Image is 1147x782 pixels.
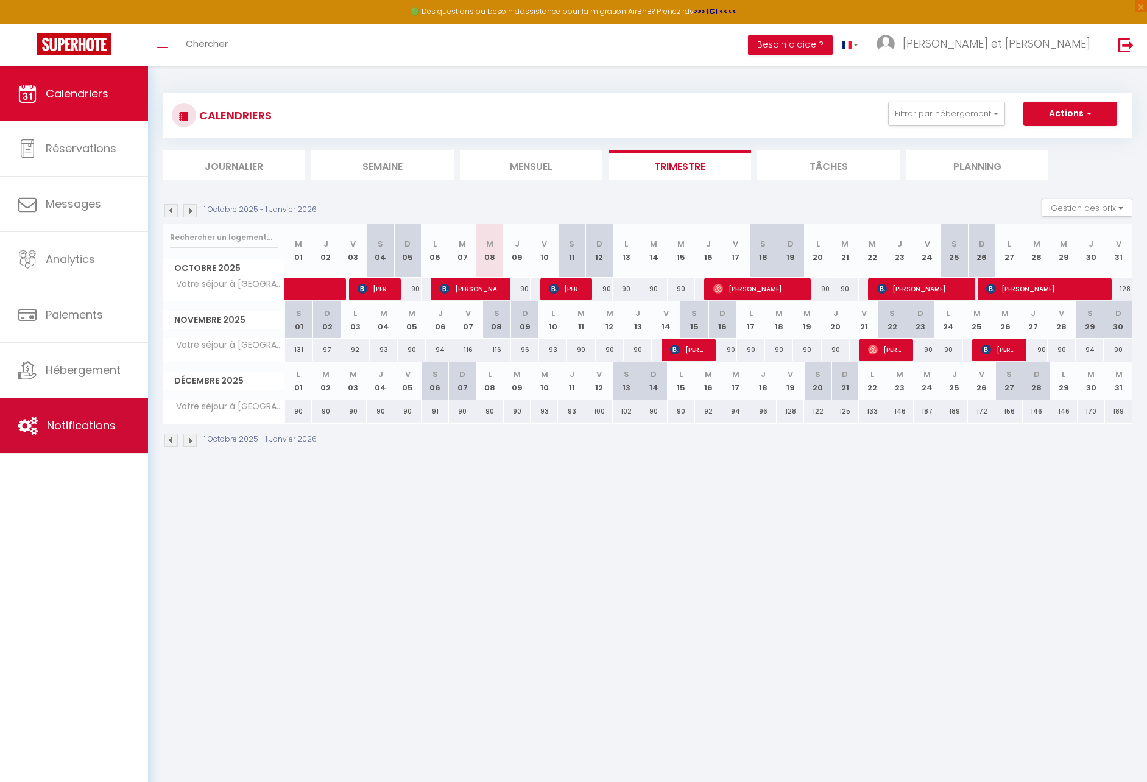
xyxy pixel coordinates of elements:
div: 90 [1048,339,1076,361]
abbr: D [788,238,794,250]
th: 07 [449,224,476,278]
abbr: V [1116,238,1121,250]
th: 04 [370,301,398,339]
span: Novembre 2025 [163,311,284,329]
div: 90 [476,400,504,423]
abbr: V [788,368,793,380]
abbr: S [432,368,438,380]
th: 15 [668,362,695,400]
th: 24 [914,224,941,278]
span: [PERSON_NAME] et [PERSON_NAME] [903,36,1090,51]
abbr: V [542,238,547,250]
abbr: S [1087,308,1093,319]
th: 23 [906,301,934,339]
div: 172 [968,400,995,423]
abbr: M [459,238,466,250]
abbr: M [705,368,712,380]
span: Réservations [46,141,116,156]
p: 1 Octobre 2025 - 1 Janvier 2026 [204,204,317,216]
div: 90 [668,400,695,423]
div: 93 [531,400,558,423]
span: [PERSON_NAME] [670,338,707,361]
div: 93 [539,339,567,361]
abbr: M [541,368,548,380]
div: 133 [859,400,886,423]
abbr: L [624,238,628,250]
img: Super Booking [37,33,111,55]
div: 125 [831,400,859,423]
th: 30 [1078,362,1105,400]
abbr: L [816,238,820,250]
th: 12 [585,362,613,400]
abbr: M [973,308,981,319]
abbr: J [1089,238,1093,250]
input: Rechercher un logement... [170,227,278,248]
th: 30 [1104,301,1132,339]
div: 128 [1105,278,1132,300]
span: Paiements [46,307,103,322]
abbr: M [896,368,903,380]
th: 16 [695,362,722,400]
th: 28 [1023,224,1050,278]
abbr: V [733,238,738,250]
li: Semaine [311,150,454,180]
th: 14 [640,362,668,400]
th: 28 [1048,301,1076,339]
abbr: S [691,308,697,319]
div: 90 [934,339,962,361]
span: Hébergement [46,362,121,378]
button: Actions [1023,102,1117,126]
th: 02 [312,362,339,400]
th: 21 [831,362,859,400]
div: 90 [640,400,668,423]
abbr: M [677,238,685,250]
abbr: J [323,238,328,250]
li: Planning [906,150,1048,180]
abbr: S [1006,368,1012,380]
span: Analytics [46,252,95,267]
li: Tâches [757,150,900,180]
div: 90 [737,339,765,361]
abbr: D [596,238,602,250]
span: [PERSON_NAME] [868,338,905,361]
th: 20 [804,362,831,400]
th: 29 [1050,362,1078,400]
div: 189 [941,400,969,423]
abbr: J [952,368,957,380]
abbr: D [842,368,848,380]
abbr: M [514,368,521,380]
div: 90 [398,339,426,361]
th: 09 [511,301,539,339]
div: 146 [886,400,914,423]
th: 08 [476,224,504,278]
abbr: M [1087,368,1095,380]
span: Votre séjour à [GEOGRAPHIC_DATA] [165,339,287,352]
div: 102 [613,400,640,423]
h3: CALENDRIERS [196,102,272,129]
span: [PERSON_NAME] [549,277,585,300]
div: 93 [370,339,398,361]
div: 90 [394,278,422,300]
th: 17 [722,362,750,400]
abbr: M [295,238,302,250]
div: 156 [995,400,1023,423]
abbr: V [925,238,930,250]
abbr: V [979,368,984,380]
th: 19 [777,362,804,400]
abbr: V [405,368,411,380]
a: Chercher [177,24,237,66]
th: 16 [708,301,736,339]
th: 25 [941,224,969,278]
th: 15 [668,224,695,278]
th: 20 [822,301,850,339]
abbr: M [606,308,613,319]
th: 20 [804,224,831,278]
div: 90 [449,400,476,423]
div: 122 [804,400,831,423]
abbr: M [350,368,357,380]
div: 90 [831,278,859,300]
div: 90 [504,400,531,423]
abbr: V [861,308,867,319]
th: 09 [504,224,531,278]
li: Trimestre [609,150,751,180]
